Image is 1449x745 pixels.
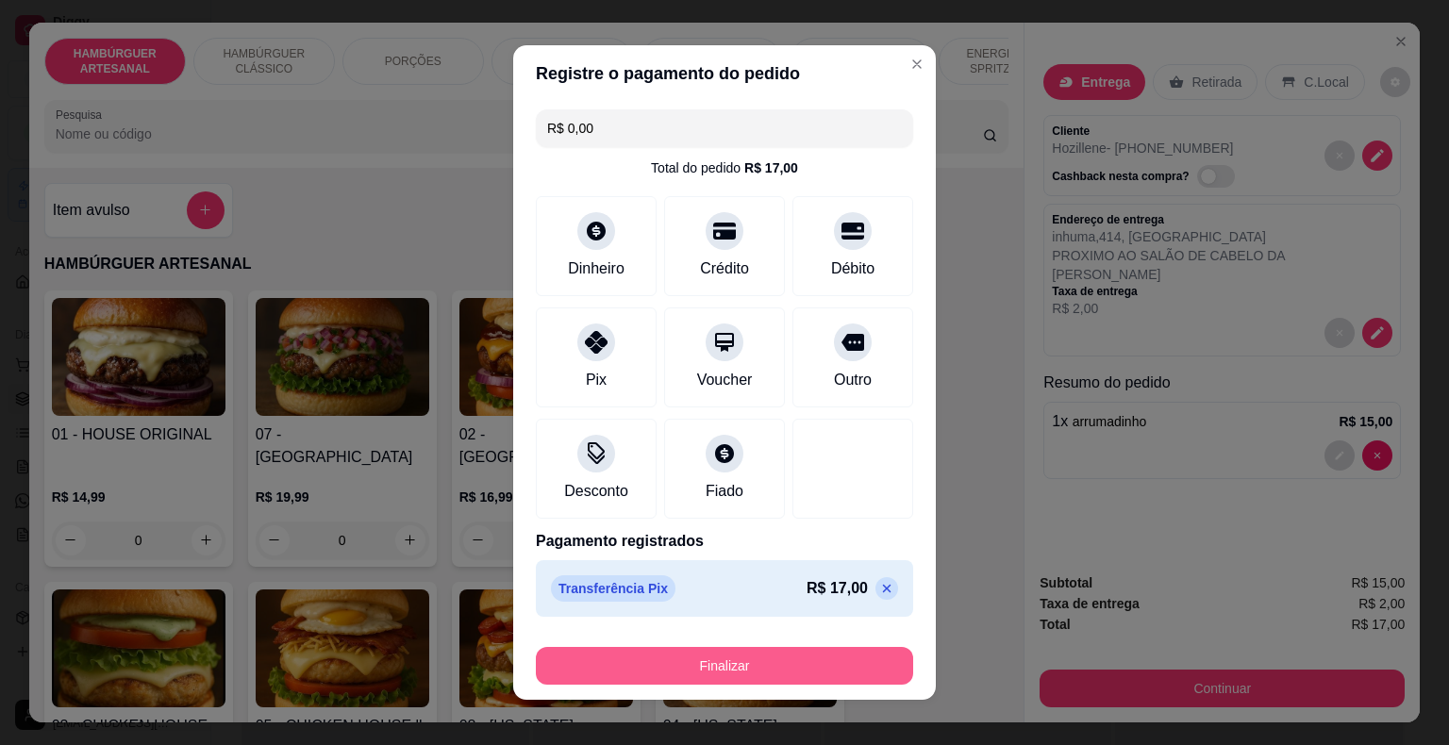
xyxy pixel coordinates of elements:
p: Pagamento registrados [536,530,913,553]
div: Outro [834,369,872,391]
div: Dinheiro [568,257,625,280]
header: Registre o pagamento do pedido [513,45,936,102]
input: Ex.: hambúrguer de cordeiro [547,109,902,147]
p: R$ 17,00 [807,577,868,600]
div: R$ 17,00 [744,158,798,177]
p: Transferência Pix [551,575,675,602]
div: Fiado [706,480,743,503]
button: Finalizar [536,647,913,685]
div: Total do pedido [651,158,798,177]
div: Desconto [564,480,628,503]
button: Close [902,49,932,79]
div: Pix [586,369,607,391]
div: Débito [831,257,874,280]
div: Voucher [697,369,753,391]
div: Crédito [700,257,749,280]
